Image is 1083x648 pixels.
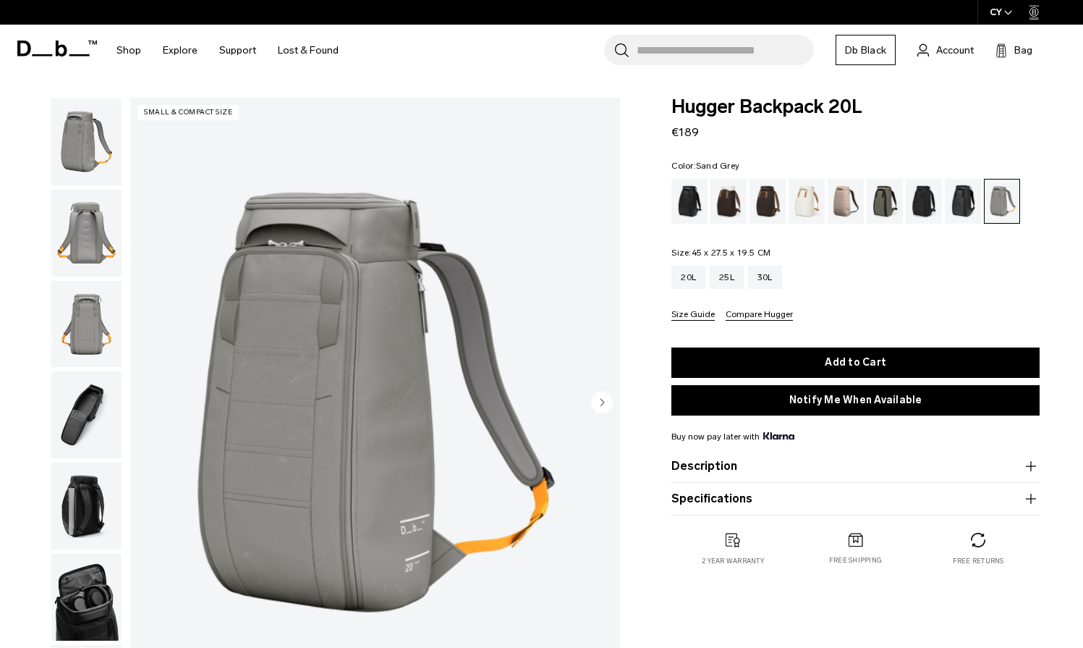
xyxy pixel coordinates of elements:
button: Hugger Backpack 20L Sand Grey [51,553,122,641]
button: Specifications [671,490,1040,508]
a: Reflective Black [945,179,981,224]
span: Account [936,43,974,58]
a: Black Out [671,179,708,224]
a: Oatmilk [789,179,825,224]
a: Account [917,41,974,59]
a: Support [219,25,256,76]
a: Fogbow Beige [828,179,864,224]
a: 20L [671,266,705,289]
a: Espresso [749,179,786,224]
a: Lost & Found [278,25,339,76]
button: Compare Hugger [726,310,793,321]
span: €189 [671,125,699,139]
a: Db Black [836,35,896,65]
nav: Main Navigation [106,25,349,76]
p: 2 year warranty [702,556,764,566]
button: Bag [995,41,1032,59]
span: Bag [1014,43,1032,58]
a: Shop [116,25,141,76]
img: Hugger Backpack 20L Sand Grey [51,371,122,458]
a: Charcoal Grey [906,179,942,224]
p: Small & Compact Size [137,105,239,120]
button: Notify Me When Available [671,385,1040,416]
button: Description [671,458,1040,475]
button: Hugger Backpack 20L Sand Grey [51,280,122,369]
a: 30L [748,266,782,289]
span: Buy now pay later with [671,430,794,443]
img: Hugger Backpack 20L Sand Grey [51,463,122,550]
img: Hugger Backpack 20L Sand Grey [51,190,122,277]
a: Explore [163,25,198,76]
button: Hugger Backpack 20L Sand Grey [51,371,122,459]
img: {"height" => 20, "alt" => "Klarna"} [763,432,794,439]
img: Hugger Backpack 20L Sand Grey [51,98,122,185]
p: Free shipping [829,555,882,565]
img: Hugger Backpack 20L Sand Grey [51,281,122,368]
a: Sand Grey [984,179,1020,224]
span: 45 x 27.5 x 19.5 CM [692,248,771,258]
button: Hugger Backpack 20L Sand Grey [51,189,122,277]
button: Hugger Backpack 20L Sand Grey [51,98,122,186]
button: Add to Cart [671,348,1040,378]
img: Hugger Backpack 20L Sand Grey [51,554,122,641]
a: Forest Green [867,179,903,224]
legend: Size: [671,248,770,257]
p: Free returns [953,556,1004,566]
button: Hugger Backpack 20L Sand Grey [51,462,122,550]
a: 25L [710,266,744,289]
button: Size Guide [671,310,715,321]
a: Cappuccino [710,179,747,224]
span: Sand Grey [696,161,739,171]
span: Hugger Backpack 20L [671,98,1040,117]
legend: Color: [671,161,739,170]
